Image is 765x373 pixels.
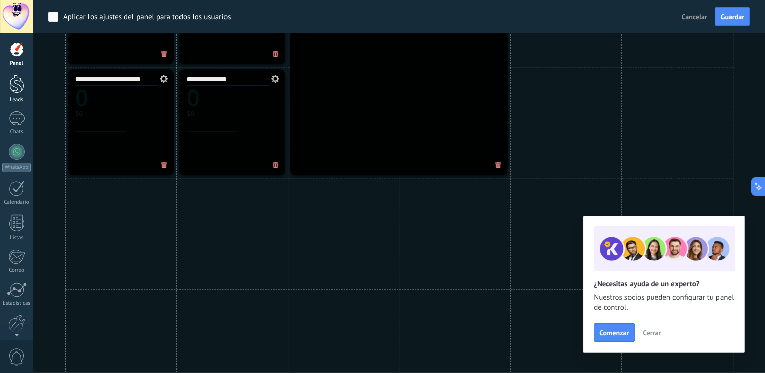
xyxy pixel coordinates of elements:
h2: ¿Necesitas ayuda de un experto? [594,279,734,289]
span: Guardar [721,13,744,20]
div: Correo [2,267,31,274]
span: Nuestros socios pueden configurar tu panel de control. [594,293,734,313]
span: Cerrar [643,329,661,336]
div: Panel [2,60,31,67]
span: Comenzar [599,329,629,336]
button: Cancelar [678,9,711,24]
div: Aplicar los ajustes del panel para todos los usuarios [63,12,231,22]
button: Comenzar [594,323,635,342]
button: Cerrar [638,325,665,340]
div: Leads [2,97,31,103]
div: WhatsApp [2,163,31,172]
button: Guardar [715,7,750,26]
div: Calendario [2,199,31,206]
span: Cancelar [682,12,707,21]
div: Estadísticas [2,300,31,307]
div: Listas [2,235,31,241]
div: Chats [2,129,31,135]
